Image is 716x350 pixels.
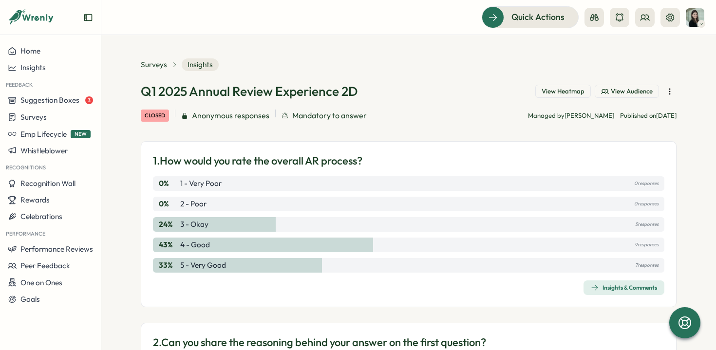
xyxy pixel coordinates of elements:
[141,83,358,100] h1: Q1 2025 Annual Review Experience 2D
[542,87,584,96] span: View Heatmap
[634,178,659,189] p: 0 responses
[20,212,62,221] span: Celebrations
[620,111,677,120] p: Published on
[511,11,565,23] span: Quick Actions
[153,335,486,350] p: 2. Can you share the reasoning behind your answer on the first question?
[159,239,178,250] p: 43 %
[20,95,79,105] span: Suggestion Boxes
[180,178,222,189] p: 1 - Very Poor
[20,244,93,254] span: Performance Reviews
[159,199,178,209] p: 0 %
[20,146,68,155] span: Whistleblower
[634,199,659,209] p: 0 responses
[20,195,50,204] span: Rewards
[85,96,93,104] span: 3
[20,295,40,304] span: Goals
[292,110,367,122] span: Mandatory to answer
[180,239,210,250] p: 4 - Good
[71,130,91,138] span: NEW
[20,278,62,287] span: One on Ones
[565,111,614,119] span: [PERSON_NAME]
[20,129,67,139] span: Emp Lifecycle
[686,8,704,27] img: Adela Stepanovska
[192,110,269,122] span: Anonymous responses
[83,13,93,22] button: Expand sidebar
[635,260,659,271] p: 7 responses
[584,280,664,295] button: Insights & Comments
[482,6,579,28] button: Quick Actions
[159,260,178,271] p: 33 %
[180,219,208,230] p: 3 - Okay
[20,46,40,55] span: Home
[595,85,659,98] button: View Audience
[591,284,657,292] div: Insights & Comments
[635,219,659,230] p: 5 responses
[182,58,219,71] span: Insights
[153,153,362,168] p: 1. How would you rate the overall AR process?
[20,63,46,72] span: Insights
[20,112,47,122] span: Surveys
[656,111,677,119] span: [DATE]
[159,178,178,189] p: 0 %
[20,179,75,188] span: Recognition Wall
[141,110,169,122] div: closed
[180,260,226,271] p: 5 - Very Good
[635,239,659,250] p: 9 responses
[180,199,207,209] p: 2 - Poor
[535,85,591,98] button: View Heatmap
[20,261,70,270] span: Peer Feedback
[611,87,653,96] span: View Audience
[159,219,178,230] p: 24 %
[141,59,167,70] a: Surveys
[528,111,614,120] p: Managed by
